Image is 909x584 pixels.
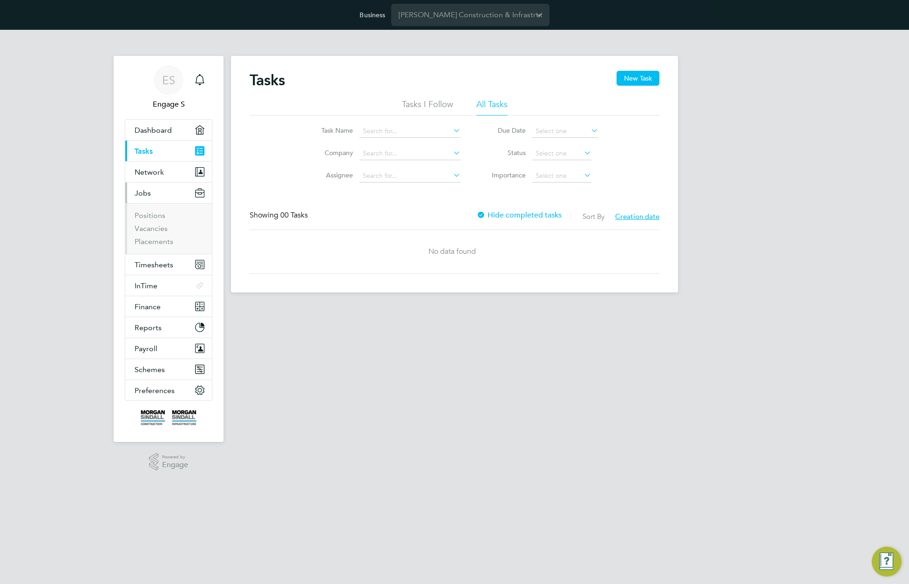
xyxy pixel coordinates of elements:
a: Tasks [125,141,212,161]
input: Select one [532,170,591,183]
label: Due Date [484,126,526,135]
span: Preferences [135,386,175,395]
button: New Task [617,71,659,86]
button: Engage Resource Center [872,547,902,577]
div: Showing [250,211,310,220]
label: Assignee [311,171,353,179]
a: Placements [135,237,173,246]
button: Jobs [125,183,212,203]
button: Timesheets [125,254,212,275]
label: Importance [484,171,526,179]
button: Payroll [125,338,212,359]
button: Finance [125,296,212,317]
li: Tasks I Follow [402,99,453,115]
label: Task Name [311,126,353,135]
a: Vacancies [135,224,168,233]
img: morgansindall-logo-retina.png [141,410,197,425]
h2: Tasks [250,71,285,89]
input: Search for... [360,147,461,160]
span: Reports [135,323,162,332]
nav: Main navigation [114,56,224,442]
span: Engage S [125,99,212,110]
label: Hide completed tasks [476,211,562,220]
input: Search for... [360,170,461,183]
span: Schemes [135,365,165,374]
div: Jobs [125,203,212,254]
div: No data found [250,247,655,257]
button: Preferences [125,380,212,401]
span: InTime [135,281,157,290]
span: ES [162,74,175,86]
a: Dashboard [125,120,212,140]
button: Schemes [125,359,212,380]
a: Positions [135,211,165,220]
span: Finance [135,302,161,311]
input: Select one [532,125,598,138]
span: Jobs [135,189,151,197]
button: InTime [125,275,212,296]
button: Reports [125,317,212,338]
span: Powered by [162,453,188,461]
span: Timesheets [135,260,173,269]
a: Powered byEngage [149,453,189,471]
span: Engage [162,461,188,469]
input: Select one [532,147,591,160]
span: Payroll [135,344,157,353]
label: Business [360,11,385,19]
label: Status [484,149,526,157]
a: Go to home page [125,410,212,425]
span: Tasks [135,147,153,156]
li: All Tasks [476,99,508,115]
button: Network [125,162,212,182]
span: Dashboard [135,126,172,135]
span: 00 Tasks [280,211,308,220]
span: Creation date [615,212,659,221]
label: Sort By [583,212,604,221]
input: Search for... [360,125,461,138]
label: Company [311,149,353,157]
a: ESEngage S [125,65,212,110]
span: Network [135,168,164,177]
